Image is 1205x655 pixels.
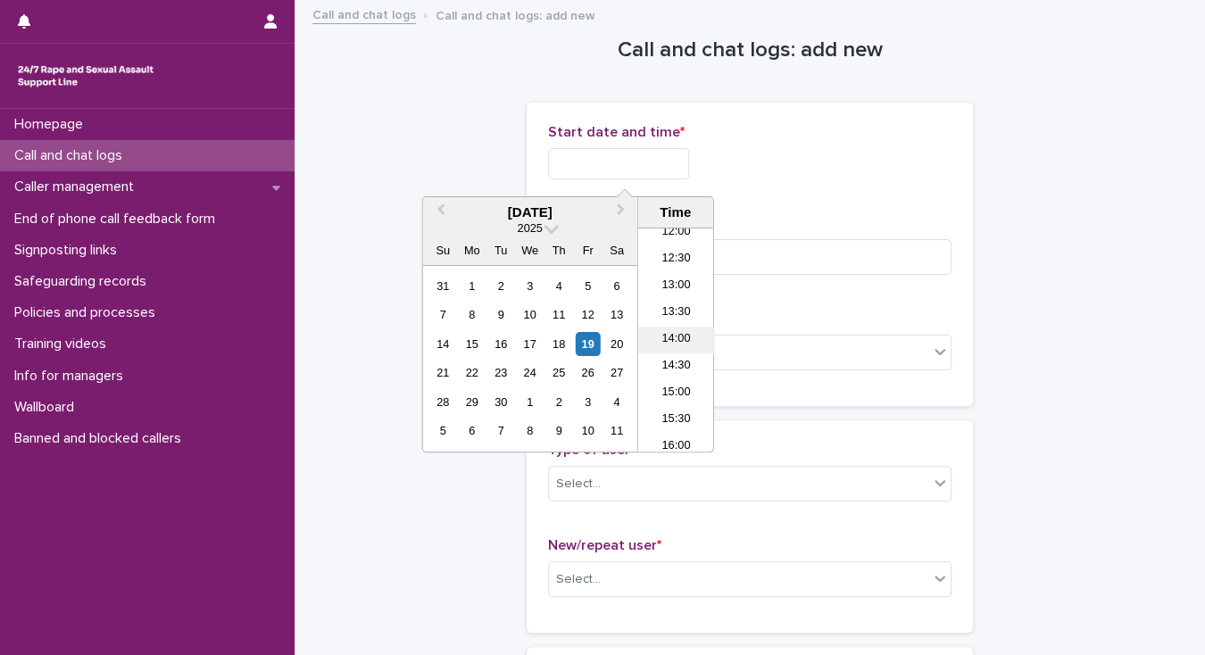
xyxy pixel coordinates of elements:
div: Th [546,238,570,262]
div: Choose Tuesday, September 16th, 2025 [489,332,513,356]
div: Choose Thursday, October 9th, 2025 [546,419,570,443]
div: Choose Tuesday, September 23rd, 2025 [489,361,513,385]
p: Call and chat logs [7,147,137,164]
div: Select... [556,570,601,589]
img: rhQMoQhaT3yELyF149Cw [14,58,157,94]
div: Choose Tuesday, October 7th, 2025 [489,419,513,443]
div: Choose Wednesday, September 24th, 2025 [518,361,542,385]
div: Tu [489,238,513,262]
p: Policies and processes [7,304,170,321]
a: Call and chat logs [312,4,416,24]
span: 2025 [517,221,542,235]
li: 14:30 [638,353,714,380]
div: Choose Monday, September 22nd, 2025 [460,361,484,385]
div: Choose Sunday, September 28th, 2025 [431,390,455,414]
li: 13:30 [638,300,714,327]
div: Choose Friday, September 5th, 2025 [576,274,600,298]
div: Choose Wednesday, October 1st, 2025 [518,390,542,414]
p: Wallboard [7,399,88,416]
div: Choose Saturday, September 6th, 2025 [604,274,628,298]
div: Choose Sunday, October 5th, 2025 [431,419,455,443]
h1: Call and chat logs: add new [527,37,973,63]
div: Choose Friday, September 12th, 2025 [576,303,600,327]
div: Choose Monday, September 15th, 2025 [460,332,484,356]
div: Choose Wednesday, September 17th, 2025 [518,332,542,356]
div: Choose Thursday, September 4th, 2025 [546,274,570,298]
div: Choose Saturday, September 13th, 2025 [604,303,628,327]
div: Choose Saturday, October 11th, 2025 [604,419,628,443]
div: Choose Wednesday, September 3rd, 2025 [518,274,542,298]
div: Fr [576,238,600,262]
p: Info for managers [7,368,137,385]
li: 15:30 [638,407,714,434]
div: Choose Sunday, August 31st, 2025 [431,274,455,298]
li: 13:00 [638,273,714,300]
li: 16:00 [638,434,714,460]
div: Choose Sunday, September 14th, 2025 [431,332,455,356]
div: Choose Thursday, October 2nd, 2025 [546,390,570,414]
div: Mo [460,238,484,262]
div: Choose Monday, September 8th, 2025 [460,303,484,327]
span: Type of user [548,443,635,457]
div: Choose Friday, October 10th, 2025 [576,419,600,443]
div: Choose Wednesday, October 8th, 2025 [518,419,542,443]
div: Choose Thursday, September 25th, 2025 [546,361,570,385]
div: Su [431,238,455,262]
div: Choose Monday, September 1st, 2025 [460,274,484,298]
div: Choose Saturday, September 27th, 2025 [604,361,628,385]
div: Choose Tuesday, September 9th, 2025 [489,303,513,327]
div: We [518,238,542,262]
div: Choose Thursday, September 11th, 2025 [546,303,570,327]
button: Previous Month [425,199,453,228]
div: Time [643,204,709,220]
div: Choose Tuesday, September 2nd, 2025 [489,274,513,298]
div: Choose Friday, September 26th, 2025 [576,361,600,385]
div: Select... [556,475,601,493]
div: Choose Saturday, October 4th, 2025 [604,390,628,414]
div: Choose Friday, October 3rd, 2025 [576,390,600,414]
div: Choose Sunday, September 21st, 2025 [431,361,455,385]
div: Choose Tuesday, September 30th, 2025 [489,390,513,414]
div: Choose Thursday, September 18th, 2025 [546,332,570,356]
li: 12:00 [638,220,714,246]
p: Banned and blocked callers [7,430,195,447]
li: 15:00 [638,380,714,407]
p: Signposting links [7,242,131,259]
p: Call and chat logs: add new [436,4,595,24]
p: Homepage [7,116,97,133]
div: Choose Saturday, September 20th, 2025 [604,332,628,356]
div: Choose Sunday, September 7th, 2025 [431,303,455,327]
p: Training videos [7,336,120,352]
div: [DATE] [423,204,637,220]
li: 12:30 [638,246,714,273]
div: Choose Monday, October 6th, 2025 [460,419,484,443]
div: Choose Wednesday, September 10th, 2025 [518,303,542,327]
div: Choose Monday, September 29th, 2025 [460,390,484,414]
p: Safeguarding records [7,273,161,290]
li: 14:00 [638,327,714,353]
p: Caller management [7,178,148,195]
div: Choose Friday, September 19th, 2025 [576,332,600,356]
span: Start date and time [548,125,685,139]
span: New/repeat user [548,538,661,552]
p: End of phone call feedback form [7,211,229,228]
div: Sa [604,238,628,262]
button: Next Month [609,199,637,228]
div: month 2025-09 [428,271,631,445]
